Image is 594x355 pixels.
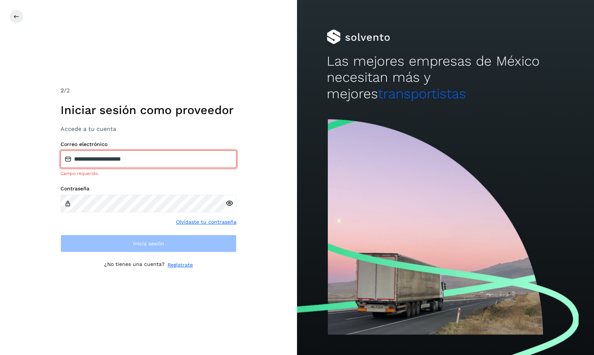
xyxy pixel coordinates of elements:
[60,235,236,252] button: Inicia sesión
[60,86,236,95] div: /2
[60,87,64,94] span: 2
[60,125,236,132] h3: Accede a tu cuenta
[327,53,564,102] h2: Las mejores empresas de México necesitan más y mejores
[133,241,164,246] span: Inicia sesión
[168,261,193,269] a: Regístrate
[60,141,236,147] label: Correo electrónico
[60,170,236,177] div: Campo requerido.
[104,261,165,269] p: ¿No tienes una cuenta?
[378,86,466,102] span: transportistas
[60,186,236,192] label: Contraseña
[176,218,236,226] a: Olvidaste tu contraseña
[60,103,236,117] h1: Iniciar sesión como proveedor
